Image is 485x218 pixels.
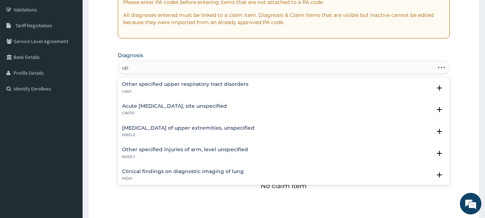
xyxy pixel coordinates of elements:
[122,133,255,138] p: MB51.Z
[122,89,248,94] p: CA0Y
[435,149,444,158] i: open select status
[435,171,444,179] i: open select status
[13,36,29,54] img: d_794563401_company_1708531726252_794563401
[15,22,52,29] span: Tariff Negotiation
[122,82,248,87] h4: Other specified upper respiratory tract disorders
[435,84,444,92] i: open select status
[122,103,227,109] h4: Acute [MEDICAL_DATA], site unspecified
[122,111,227,116] p: CA07.0
[4,143,137,168] textarea: Type your message and hit 'Enter'
[118,4,135,21] div: Minimize live chat window
[123,11,445,26] p: All diagnoses entered must be linked to a claim item. Diagnosis & Claim Items that are visible bu...
[122,176,244,181] p: MD41
[122,147,248,152] h4: Other specified injuries of arm, level unspecified
[122,169,244,174] h4: Clinical findings on diagnostic imaging of lung
[261,182,307,190] p: No claim item
[435,105,444,114] i: open select status
[37,40,121,50] div: Chat with us now
[42,64,99,136] span: We're online!
[435,127,444,136] i: open select status
[122,125,255,131] h4: [MEDICAL_DATA] of upper extremities, unspecified
[118,52,143,59] label: Diagnosis
[122,154,248,159] p: ND53.Y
